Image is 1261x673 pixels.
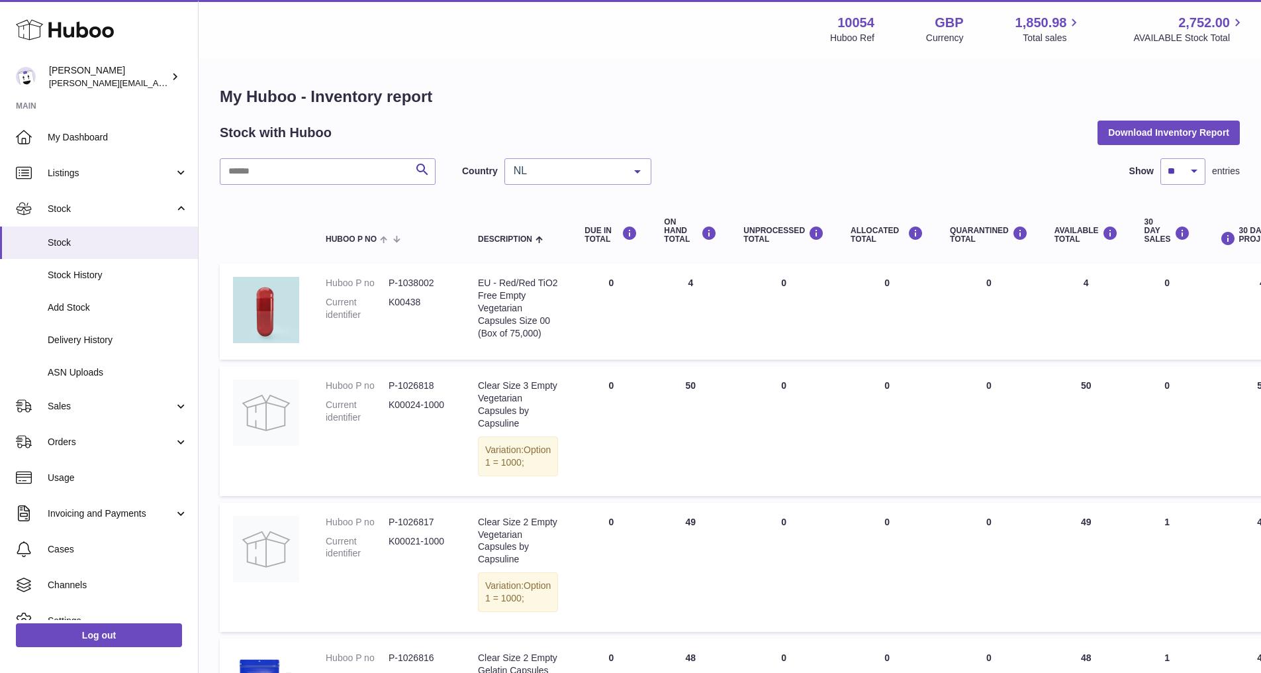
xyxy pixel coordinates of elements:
div: Variation: [478,437,558,476]
td: 0 [1131,264,1203,360]
img: product image [233,277,299,343]
dd: K00024-1000 [389,399,451,424]
h1: My Huboo - Inventory report [220,86,1240,107]
td: 0 [1131,366,1203,495]
div: ALLOCATED Total [851,226,923,244]
span: Usage [48,472,188,484]
td: 0 [837,366,937,495]
img: product image [233,380,299,446]
div: Clear Size 3 Empty Vegetarian Capsules by Capsuline [478,380,558,430]
span: NL [510,164,624,178]
dd: P-1038002 [389,277,451,289]
td: 50 [1041,366,1131,495]
td: 0 [730,503,837,632]
div: DUE IN TOTAL [584,226,637,244]
strong: GBP [935,14,963,32]
dt: Huboo P no [326,277,389,289]
td: 0 [837,503,937,632]
img: luz@capsuline.com [16,67,36,87]
label: Country [462,165,498,178]
span: Cases [48,543,188,556]
span: 2,752.00 [1178,14,1230,32]
span: 0 [986,652,992,663]
dt: Huboo P no [326,652,389,664]
span: Stock History [48,269,188,282]
dt: Current identifier [326,535,389,560]
dd: K00438 [389,296,451,321]
a: Log out [16,623,182,647]
dt: Current identifier [326,399,389,424]
span: Delivery History [48,334,188,346]
img: product image [233,516,299,582]
span: Settings [48,615,188,627]
h2: Stock with Huboo [220,124,332,142]
span: AVAILABLE Stock Total [1133,32,1245,44]
dd: P-1026817 [389,516,451,529]
span: Invoicing and Payments [48,507,174,520]
td: 0 [730,366,837,495]
dt: Huboo P no [326,516,389,529]
td: 0 [837,264,937,360]
span: Huboo P no [326,235,377,244]
dd: K00021-1000 [389,535,451,560]
span: 0 [986,380,992,391]
strong: 10054 [837,14,874,32]
span: ASN Uploads [48,366,188,379]
span: Sales [48,400,174,413]
div: Currency [926,32,964,44]
td: 49 [651,503,730,632]
div: Variation: [478,572,558,612]
dd: P-1026816 [389,652,451,664]
span: entries [1212,165,1240,178]
span: 0 [986,278,992,288]
label: Show [1129,165,1154,178]
span: 1,850.98 [1015,14,1067,32]
td: 0 [730,264,837,360]
td: 4 [651,264,730,360]
span: Listings [48,167,174,180]
span: Stock [48,236,188,249]
a: 2,752.00 AVAILABLE Stock Total [1133,14,1245,44]
td: 49 [1041,503,1131,632]
span: Option 1 = 1000; [485,444,551,468]
div: EU - Red/Red TiO2 Free Empty Vegetarian Capsules Size 00 (Box of 75,000) [478,277,558,339]
td: 4 [1041,264,1131,360]
td: 0 [571,503,651,632]
div: UNPROCESSED Total [743,226,824,244]
span: Orders [48,436,174,448]
span: Add Stock [48,301,188,314]
span: Stock [48,203,174,215]
div: AVAILABLE Total [1054,226,1118,244]
td: 50 [651,366,730,495]
span: Description [478,235,532,244]
td: 0 [571,264,651,360]
span: [PERSON_NAME][EMAIL_ADDRESS][DOMAIN_NAME] [49,78,265,88]
div: 30 DAY SALES [1144,218,1190,244]
div: QUARANTINED Total [950,226,1028,244]
td: 0 [571,366,651,495]
td: 1 [1131,503,1203,632]
span: Total sales [1023,32,1082,44]
dt: Current identifier [326,296,389,321]
div: Huboo Ref [830,32,874,44]
button: Download Inventory Report [1098,121,1240,144]
span: 0 [986,517,992,527]
div: ON HAND Total [664,218,717,244]
div: [PERSON_NAME] [49,64,168,89]
dt: Huboo P no [326,380,389,392]
div: Clear Size 2 Empty Vegetarian Capsules by Capsuline [478,516,558,566]
a: 1,850.98 Total sales [1015,14,1082,44]
dd: P-1026818 [389,380,451,392]
span: My Dashboard [48,131,188,144]
span: Channels [48,579,188,592]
